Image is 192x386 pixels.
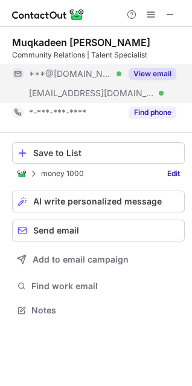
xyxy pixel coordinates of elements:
[129,106,176,119] button: Reveal Button
[12,278,185,295] button: Find work email
[31,305,180,316] span: Notes
[12,36,150,48] div: Muqkadeen [PERSON_NAME]
[12,142,185,164] button: Save to List
[31,281,180,292] span: Find work email
[12,7,85,22] img: ContactOut v5.3.10
[12,50,185,61] div: Community Relations | Talent Specialist
[12,302,185,319] button: Notes
[17,169,27,178] img: ContactOut
[29,88,155,99] span: [EMAIL_ADDRESS][DOMAIN_NAME]
[29,68,112,79] span: ***@[DOMAIN_NAME]
[12,191,185,212] button: AI write personalized message
[33,255,129,264] span: Add to email campaign
[33,148,179,158] div: Save to List
[12,220,185,241] button: Send email
[41,169,84,178] p: money 1000
[12,249,185,270] button: Add to email campaign
[129,68,176,80] button: Reveal Button
[162,168,185,180] a: Edit
[33,197,162,206] span: AI write personalized message
[33,226,79,235] span: Send email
